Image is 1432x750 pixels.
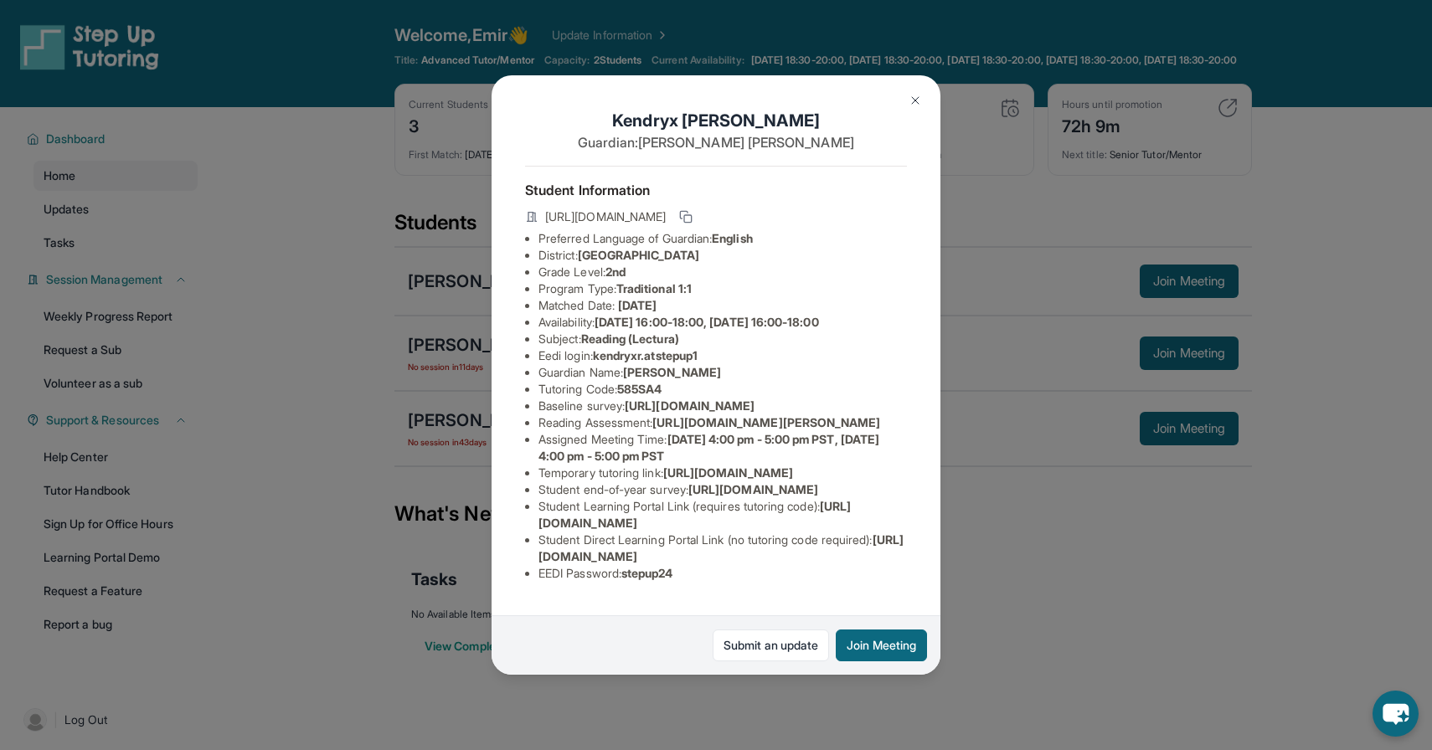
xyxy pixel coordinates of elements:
[525,109,907,132] h1: Kendryx [PERSON_NAME]
[538,431,907,465] li: Assigned Meeting Time :
[623,365,721,379] span: [PERSON_NAME]
[538,465,907,481] li: Temporary tutoring link :
[538,364,907,381] li: Guardian Name :
[595,315,819,329] span: [DATE] 16:00-18:00, [DATE] 16:00-18:00
[538,314,907,331] li: Availability:
[538,414,907,431] li: Reading Assessment :
[617,382,662,396] span: 585SA4
[713,629,829,661] a: Submit an update
[688,482,818,496] span: [URL][DOMAIN_NAME]
[538,498,907,532] li: Student Learning Portal Link (requires tutoring code) :
[618,298,657,312] span: [DATE]
[676,207,696,227] button: Copy link
[538,532,907,565] li: Student Direct Learning Portal Link (no tutoring code required) :
[538,347,907,364] li: Eedi login :
[538,565,907,582] li: EEDI Password :
[538,297,907,314] li: Matched Date:
[538,432,879,463] span: [DATE] 4:00 pm - 5:00 pm PST, [DATE] 4:00 pm - 5:00 pm PST
[593,348,698,362] span: kendryxr.atstepup1
[836,629,927,661] button: Join Meeting
[525,180,907,200] h4: Student Information
[525,132,907,152] p: Guardian: [PERSON_NAME] [PERSON_NAME]
[616,281,692,295] span: Traditional 1:1
[538,381,907,398] li: Tutoring Code :
[712,231,753,245] span: English
[578,248,699,262] span: [GEOGRAPHIC_DATA]
[538,398,907,414] li: Baseline survey :
[909,94,922,107] img: Close Icon
[545,208,666,225] span: [URL][DOMAIN_NAME]
[581,331,679,346] span: Reading (Lectura)
[538,481,907,498] li: Student end-of-year survey :
[538,280,907,297] li: Program Type:
[605,265,626,279] span: 2nd
[538,230,907,247] li: Preferred Language of Guardian:
[538,247,907,264] li: District:
[625,398,755,413] span: [URL][DOMAIN_NAME]
[538,331,907,347] li: Subject :
[652,415,880,429] span: [URL][DOMAIN_NAME][PERSON_NAME]
[621,566,673,580] span: stepup24
[1373,691,1419,737] button: chat-button
[538,264,907,280] li: Grade Level:
[663,465,793,480] span: [URL][DOMAIN_NAME]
